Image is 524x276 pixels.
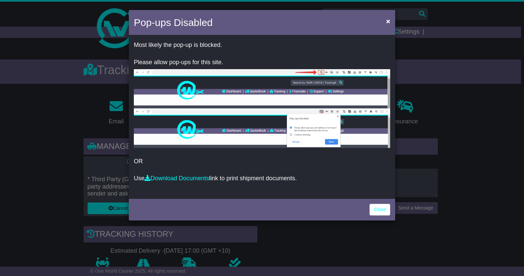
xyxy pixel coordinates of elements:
[129,37,395,197] div: OR
[134,108,390,148] img: allow-popup-2.png
[370,204,390,215] a: Close
[134,69,390,108] img: allow-popup-1.png
[386,17,390,25] span: ×
[134,15,213,30] h4: Pop-ups Disabled
[383,14,393,28] button: Close
[144,175,209,182] a: Download Documents
[134,59,390,66] p: Please allow pop-ups for this site.
[134,175,390,182] p: Use link to print shipment documents.
[134,42,390,49] p: Most likely the pop-up is blocked.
